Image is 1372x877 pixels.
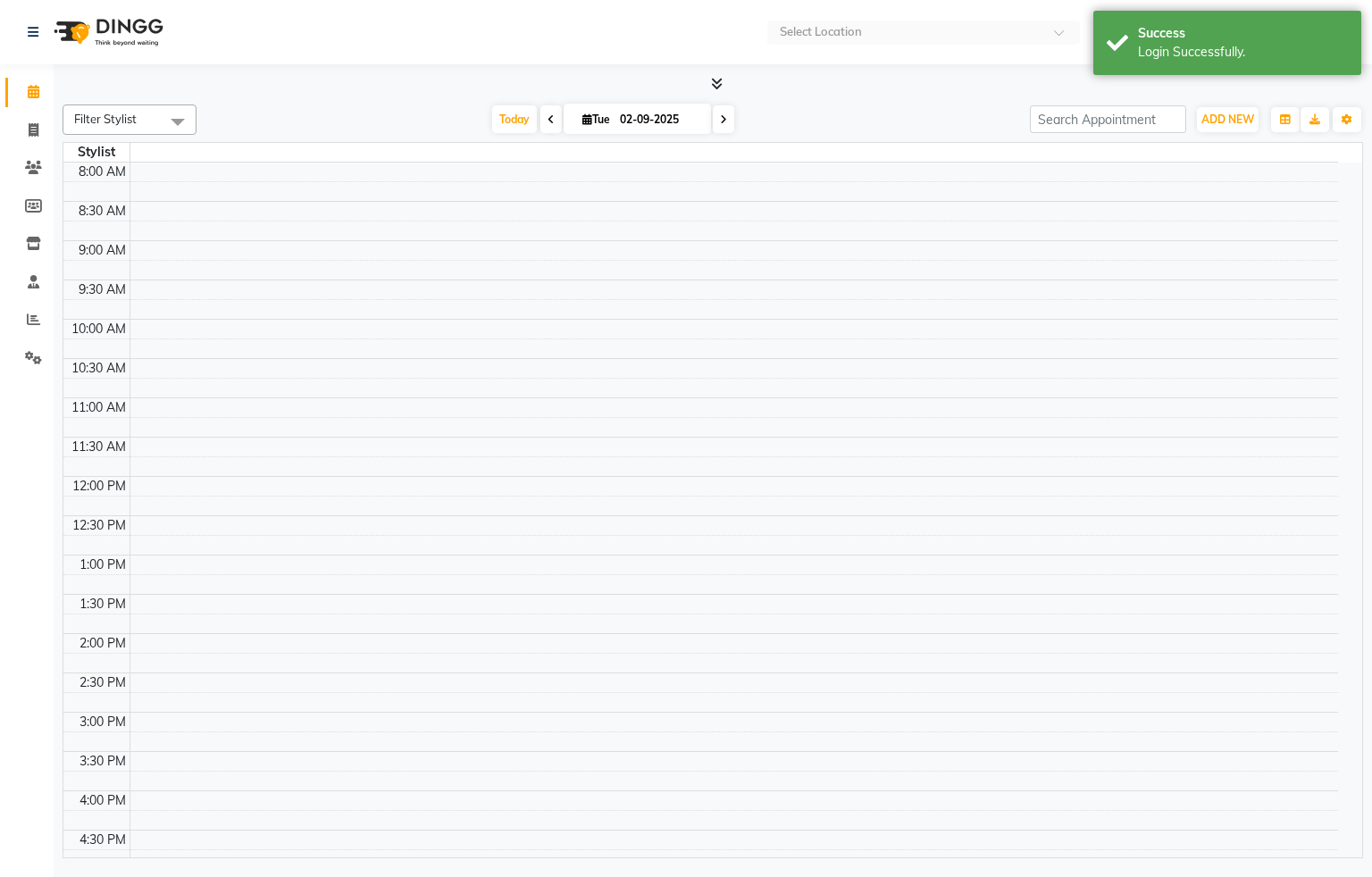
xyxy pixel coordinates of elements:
span: Filter Stylist [74,112,137,126]
div: Select Location [780,23,862,41]
input: Search Appointment [1030,105,1186,133]
div: 4:00 PM [76,791,130,810]
div: 1:30 PM [76,595,130,614]
input: 2025-09-02 [615,106,704,133]
div: 10:30 AM [68,359,130,378]
div: 2:00 PM [76,634,130,653]
div: 3:30 PM [76,752,130,771]
div: 2:30 PM [76,673,130,692]
div: 11:30 AM [68,438,130,456]
img: logo [46,7,168,57]
span: ADD NEW [1201,113,1254,126]
div: Stylist [63,143,130,162]
div: Login Successfully. [1138,43,1348,62]
div: 1:00 PM [76,555,130,574]
div: 12:30 PM [69,516,130,535]
div: 9:00 AM [75,241,130,260]
div: Success [1138,24,1348,43]
div: 4:30 PM [76,831,130,849]
div: 9:30 AM [75,280,130,299]
div: 8:30 AM [75,202,130,221]
div: 8:00 AM [75,163,130,181]
div: 12:00 PM [69,477,130,496]
span: Tue [578,113,615,126]
div: 10:00 AM [68,320,130,338]
div: 3:00 PM [76,713,130,731]
span: Today [492,105,537,133]
button: ADD NEW [1197,107,1259,132]
div: 11:00 AM [68,398,130,417]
